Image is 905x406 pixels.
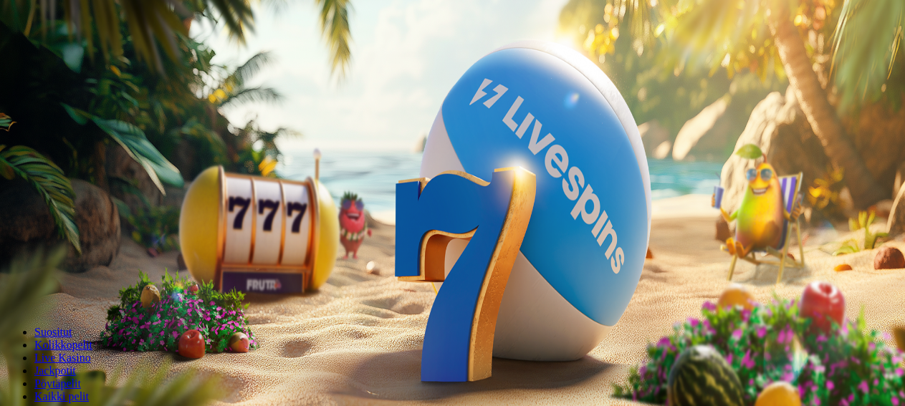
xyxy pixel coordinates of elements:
[34,326,72,338] a: Suositut
[34,339,92,351] a: Kolikkopelit
[34,352,91,364] a: Live Kasino
[34,377,81,390] span: Pöytäpelit
[6,301,899,403] nav: Lobby
[34,364,76,377] a: Jackpotit
[34,390,89,402] span: Kaikki pelit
